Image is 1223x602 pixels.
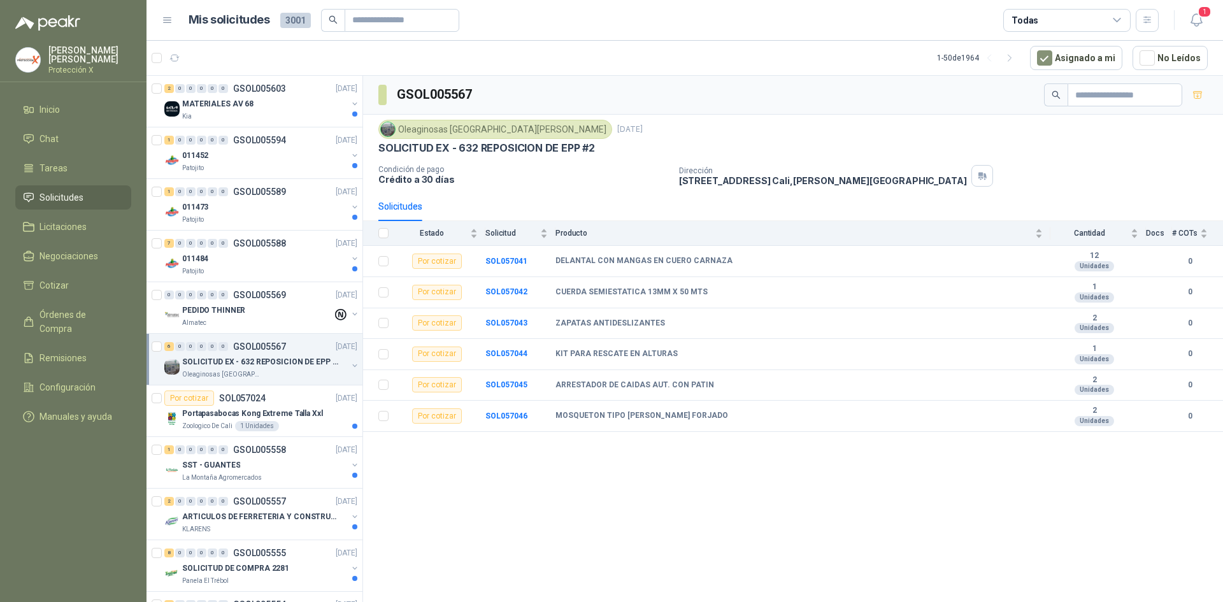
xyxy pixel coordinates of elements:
a: SOL057042 [485,287,527,296]
div: Oleaginosas [GEOGRAPHIC_DATA][PERSON_NAME] [378,120,612,139]
a: Remisiones [15,346,131,370]
a: 8 0 0 0 0 0 GSOL005555[DATE] Company LogoSOLICITUD DE COMPRA 2281Panela El Trébol [164,545,360,586]
div: 0 [197,239,206,248]
div: 0 [197,445,206,454]
a: Licitaciones [15,215,131,239]
p: [DATE] [336,83,357,95]
a: Chat [15,127,131,151]
a: SOL057041 [485,257,527,266]
b: 0 [1172,348,1208,360]
div: 1 [164,136,174,145]
span: 3001 [280,13,311,28]
p: [DATE] [336,444,357,456]
div: 1 - 50 de 1964 [937,48,1020,68]
div: 0 [175,342,185,351]
span: Solicitud [485,229,538,238]
a: Manuales y ayuda [15,405,131,429]
img: Company Logo [164,101,180,117]
p: KLARENS [182,524,210,534]
b: 2 [1050,406,1138,416]
p: [DATE] [336,186,357,198]
span: Solicitudes [39,190,83,204]
p: [DATE] [336,238,357,250]
p: SOL057024 [219,394,266,403]
button: Asignado a mi [1030,46,1122,70]
p: 011452 [182,150,208,162]
p: SST - GUANTES [182,459,240,471]
img: Company Logo [164,411,180,426]
p: GSOL005569 [233,290,286,299]
div: 0 [208,342,217,351]
img: Company Logo [164,204,180,220]
p: GSOL005558 [233,445,286,454]
span: Cantidad [1050,229,1128,238]
p: Oleaginosas [GEOGRAPHIC_DATA][PERSON_NAME] [182,369,262,380]
span: Órdenes de Compra [39,308,119,336]
span: Manuales y ayuda [39,410,112,424]
b: 1 [1050,282,1138,292]
span: Chat [39,132,59,146]
a: Negociaciones [15,244,131,268]
div: Unidades [1075,354,1114,364]
p: [DATE] [336,496,357,508]
p: Portapasabocas Kong Extreme Talla Xxl [182,408,323,420]
div: 0 [208,497,217,506]
div: 0 [164,290,174,299]
b: 0 [1172,255,1208,268]
div: 0 [186,136,196,145]
img: Company Logo [164,153,180,168]
div: 8 [164,548,174,557]
div: Todas [1012,13,1038,27]
div: 0 [218,84,228,93]
p: La Montaña Agromercados [182,473,262,483]
div: 0 [186,84,196,93]
img: Logo peakr [15,15,80,31]
p: 011473 [182,201,208,213]
a: 6 0 0 0 0 0 GSOL005567[DATE] Company LogoSOLICITUD EX - 632 REPOSICION DE EPP #2Oleaginosas [GEOG... [164,339,360,380]
a: Configuración [15,375,131,399]
p: [PERSON_NAME] [PERSON_NAME] [48,46,131,64]
p: GSOL005557 [233,497,286,506]
a: 2 0 0 0 0 0 GSOL005557[DATE] Company LogoARTICULOS DE FERRETERIA Y CONSTRUCCION EN GENERALKLARENS [164,494,360,534]
img: Company Logo [381,122,395,136]
a: Órdenes de Compra [15,303,131,341]
img: Company Logo [164,514,180,529]
img: Company Logo [164,566,180,581]
button: No Leídos [1133,46,1208,70]
span: # COTs [1172,229,1198,238]
div: 0 [218,290,228,299]
div: 0 [186,342,196,351]
b: 2 [1050,313,1138,324]
h1: Mis solicitudes [189,11,270,29]
div: Por cotizar [412,285,462,300]
div: 2 [164,84,174,93]
div: 0 [175,548,185,557]
a: 1 0 0 0 0 0 GSOL005594[DATE] Company Logo011452Patojito [164,133,360,173]
th: # COTs [1172,221,1223,246]
span: Estado [396,229,468,238]
div: 0 [218,497,228,506]
div: 0 [208,187,217,196]
div: 0 [175,497,185,506]
div: 0 [186,187,196,196]
div: 0 [175,84,185,93]
div: 0 [186,445,196,454]
button: 1 [1185,9,1208,32]
span: Negociaciones [39,249,98,263]
span: search [1052,90,1061,99]
b: ARRESTADOR DE CAIDAS AUT. CON PATIN [555,380,714,391]
p: Panela El Trébol [182,576,229,586]
h3: GSOL005567 [397,85,474,104]
img: Company Logo [16,48,40,72]
b: SOL057043 [485,319,527,327]
a: SOL057046 [485,412,527,420]
div: 0 [218,136,228,145]
div: 0 [208,548,217,557]
div: Por cotizar [412,377,462,392]
span: Cotizar [39,278,69,292]
a: SOL057044 [485,349,527,358]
